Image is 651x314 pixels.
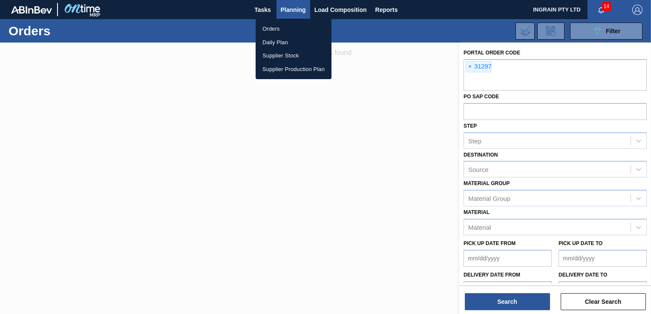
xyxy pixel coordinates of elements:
[256,22,331,36] a: Orders
[256,49,331,63] a: Supplier Stock
[256,36,331,49] a: Daily Plan
[256,63,331,76] a: Supplier Production Plan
